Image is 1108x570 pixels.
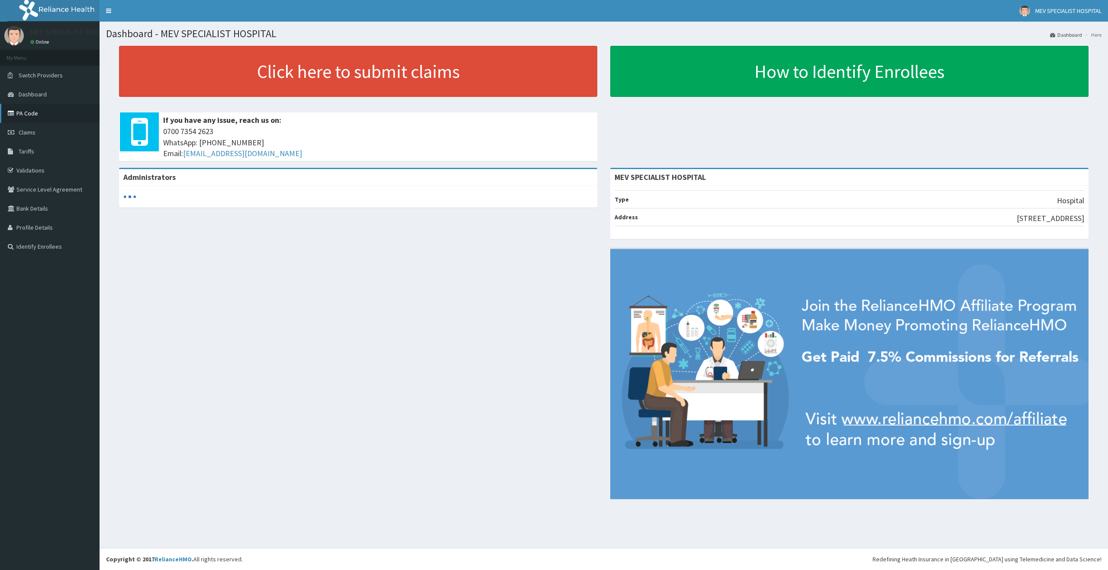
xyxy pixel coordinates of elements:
p: MEV SPECIALIST HOSPITAL [30,28,119,36]
h1: Dashboard - MEV SPECIALIST HOSPITAL [106,28,1102,39]
span: Claims [19,128,35,136]
p: Hospital [1057,195,1084,206]
b: Address [615,213,638,221]
footer: All rights reserved. [100,548,1108,570]
span: Tariffs [19,147,34,155]
strong: MEV SPECIALIST HOSPITAL [615,172,706,182]
b: Type [615,195,629,203]
a: Click here to submit claims [119,46,597,97]
span: MEV SPECIALIST HOSPITAL [1035,7,1102,15]
span: Dashboard [19,90,47,98]
svg: audio-loading [123,190,136,203]
a: Online [30,39,51,45]
b: Administrators [123,172,176,182]
span: Switch Providers [19,71,63,79]
a: Dashboard [1050,31,1082,38]
img: User Image [1019,6,1030,16]
img: User Image [4,26,24,45]
li: Here [1083,31,1102,38]
div: Redefining Heath Insurance in [GEOGRAPHIC_DATA] using Telemedicine and Data Science! [873,555,1102,564]
b: If you have any issue, reach us on: [163,115,281,125]
p: [STREET_ADDRESS] [1017,213,1084,224]
a: How to Identify Enrollees [610,46,1089,97]
a: [EMAIL_ADDRESS][DOMAIN_NAME] [183,148,302,158]
a: RelianceHMO [155,555,192,563]
span: 0700 7354 2623 WhatsApp: [PHONE_NUMBER] Email: [163,126,593,159]
img: provider-team-banner.png [610,249,1089,499]
strong: Copyright © 2017 . [106,555,193,563]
